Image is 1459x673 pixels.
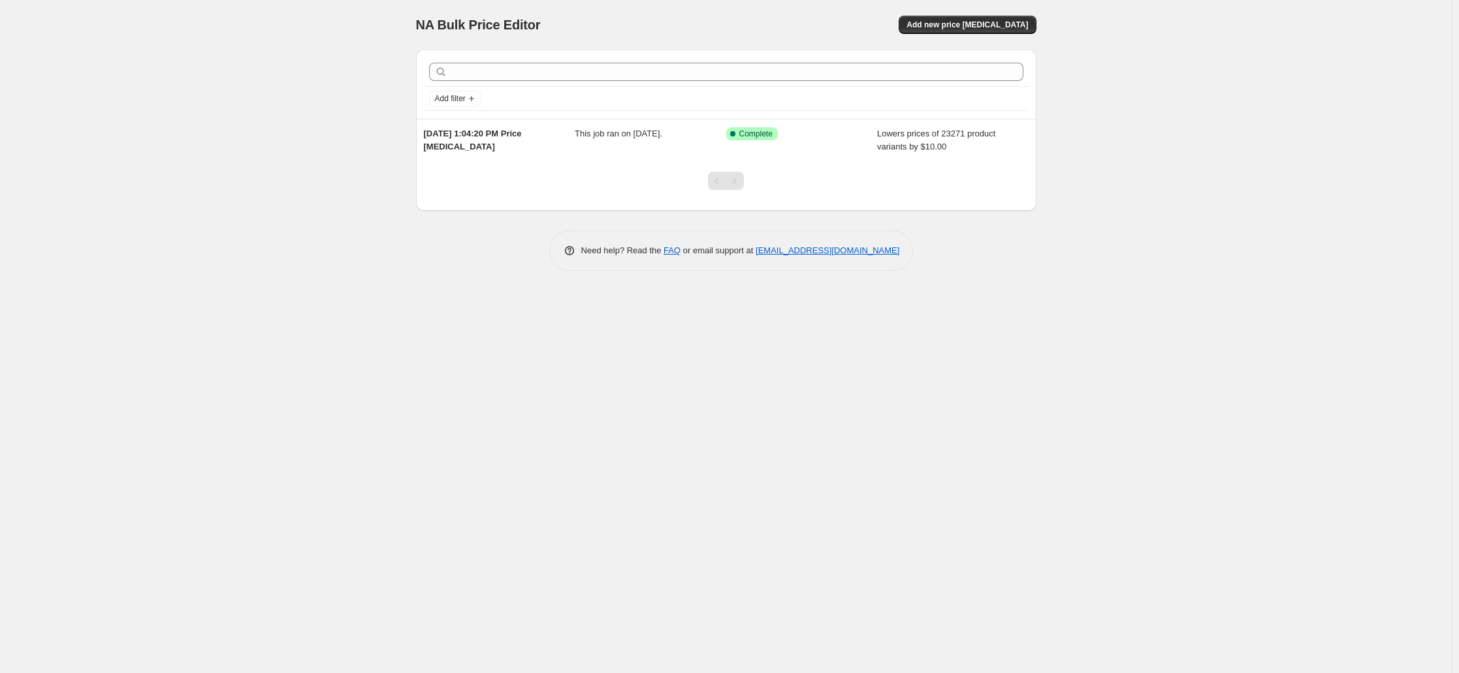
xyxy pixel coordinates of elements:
a: [EMAIL_ADDRESS][DOMAIN_NAME] [756,245,899,255]
span: Add new price [MEDICAL_DATA] [906,20,1028,30]
span: Lowers prices of 23271 product variants by $10.00 [877,129,995,151]
span: or email support at [681,245,756,255]
nav: Pagination [708,172,744,190]
span: Complete [739,129,773,139]
span: Need help? Read the [581,245,664,255]
span: NA Bulk Price Editor [416,18,541,32]
button: Add new price [MEDICAL_DATA] [899,16,1036,34]
a: FAQ [664,245,681,255]
button: Add filter [429,91,481,106]
span: Add filter [435,93,466,104]
span: This job ran on [DATE]. [575,129,662,138]
span: [DATE] 1:04:20 PM Price [MEDICAL_DATA] [424,129,522,151]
